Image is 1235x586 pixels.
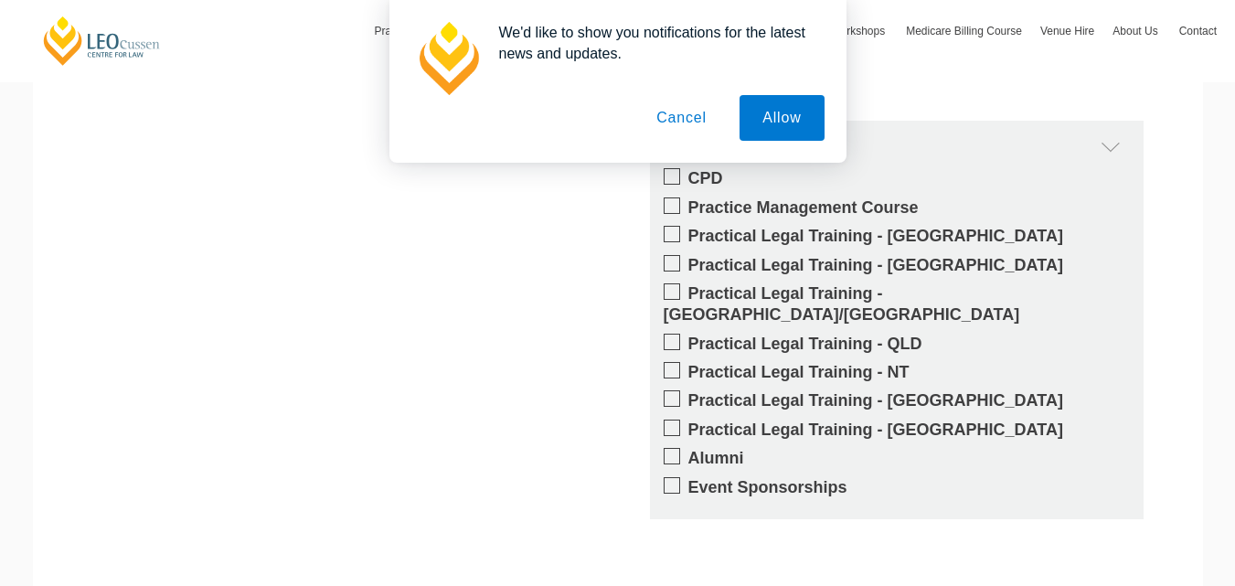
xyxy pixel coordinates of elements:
label: CPD [664,168,1130,189]
label: Practical Legal Training - [GEOGRAPHIC_DATA] [664,420,1130,441]
label: Practical Legal Training - [GEOGRAPHIC_DATA] [664,390,1130,411]
button: Cancel [633,95,729,141]
label: Practical Legal Training - NT [664,362,1130,383]
label: Practical Legal Training - [GEOGRAPHIC_DATA] [664,255,1130,276]
label: Alumni [664,448,1130,469]
label: Practice Management Course [664,197,1130,218]
label: Event Sponsorships [664,477,1130,498]
label: Practical Legal Training - [GEOGRAPHIC_DATA]/[GEOGRAPHIC_DATA] [664,283,1130,326]
img: notification icon [411,22,484,95]
label: Practical Legal Training - QLD [664,334,1130,355]
label: Practical Legal Training - [GEOGRAPHIC_DATA] [664,226,1130,247]
div: We'd like to show you notifications for the latest news and updates. [484,22,825,64]
button: Allow [740,95,824,141]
